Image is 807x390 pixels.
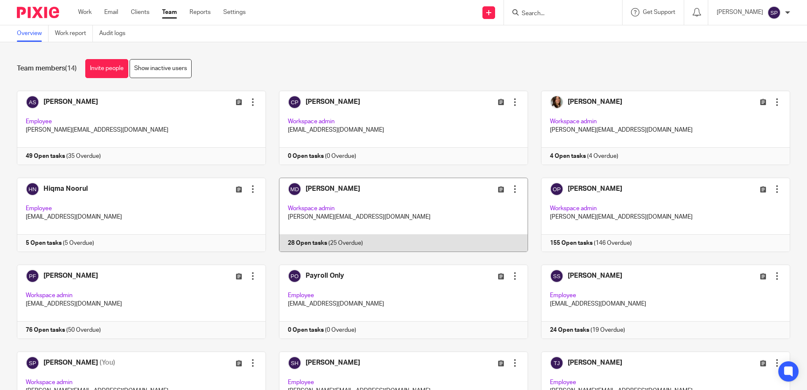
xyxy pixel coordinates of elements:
a: Audit logs [99,25,132,42]
a: Work report [55,25,93,42]
a: Show inactive users [130,59,192,78]
p: [PERSON_NAME] [717,8,763,16]
img: Pixie [17,7,59,18]
span: (14) [65,65,77,72]
a: Email [104,8,118,16]
a: Settings [223,8,246,16]
input: Search [521,10,597,18]
a: Clients [131,8,149,16]
span: Get Support [643,9,675,15]
a: Invite people [85,59,128,78]
a: Reports [190,8,211,16]
a: Work [78,8,92,16]
a: Overview [17,25,49,42]
h1: Team members [17,64,77,73]
a: Team [162,8,177,16]
img: svg%3E [767,6,781,19]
